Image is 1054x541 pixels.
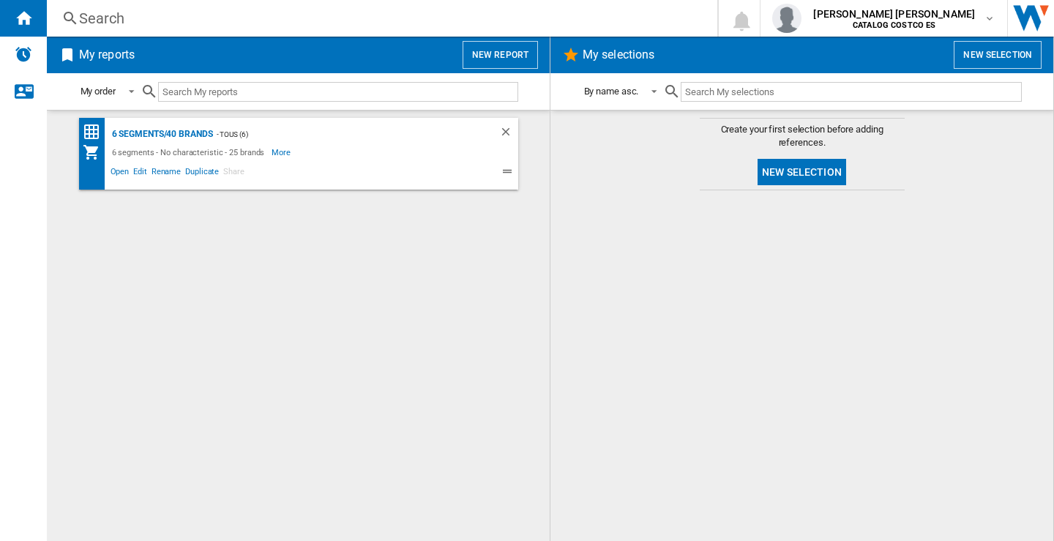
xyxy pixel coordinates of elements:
[108,165,132,182] span: Open
[463,41,538,69] button: New report
[108,143,272,161] div: 6 segments - No characteristic - 25 brands
[772,4,801,33] img: profile.jpg
[499,125,518,143] div: Delete
[81,86,116,97] div: My order
[853,20,935,30] b: CATALOG COSTCO ES
[83,123,108,141] div: Price Matrix
[758,159,846,185] button: New selection
[213,125,470,143] div: - TOUS (6)
[76,41,138,69] h2: My reports
[108,125,213,143] div: 6 segments/40 brands
[15,45,32,63] img: alerts-logo.svg
[584,86,639,97] div: By name asc.
[131,165,149,182] span: Edit
[221,165,247,182] span: Share
[580,41,657,69] h2: My selections
[272,143,293,161] span: More
[954,41,1042,69] button: New selection
[149,165,183,182] span: Rename
[681,82,1021,102] input: Search My selections
[158,82,518,102] input: Search My reports
[79,8,679,29] div: Search
[83,143,108,161] div: My Assortment
[700,123,905,149] span: Create your first selection before adding references.
[183,165,221,182] span: Duplicate
[813,7,975,21] span: [PERSON_NAME] [PERSON_NAME]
